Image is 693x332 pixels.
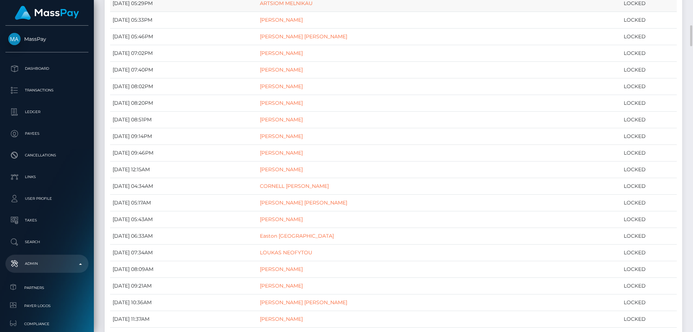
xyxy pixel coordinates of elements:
[5,280,88,296] a: Partners
[621,245,677,261] td: LOCKED
[5,255,88,273] a: Admin
[5,316,88,332] a: Compliance
[8,258,86,269] p: Admin
[260,166,303,173] a: [PERSON_NAME]
[5,298,88,314] a: Payer Logos
[621,261,677,278] td: LOCKED
[110,12,257,29] td: [DATE] 05:33PM
[8,63,86,74] p: Dashboard
[110,245,257,261] td: [DATE] 07:34AM
[5,190,88,208] a: User Profile
[621,161,677,178] td: LOCKED
[621,29,677,45] td: LOCKED
[5,146,88,164] a: Cancellations
[260,100,303,106] a: [PERSON_NAME]
[110,311,257,328] td: [DATE] 11:37AM
[15,6,79,20] img: MassPay Logo
[621,112,677,128] td: LOCKED
[260,316,303,322] a: [PERSON_NAME]
[8,85,86,96] p: Transactions
[621,294,677,311] td: LOCKED
[260,66,303,73] a: [PERSON_NAME]
[260,299,347,306] a: [PERSON_NAME] [PERSON_NAME]
[260,233,334,239] a: Easton [GEOGRAPHIC_DATA]
[621,12,677,29] td: LOCKED
[5,211,88,229] a: Taxes
[260,249,312,256] a: LOUKAS NEOFYTOU
[621,178,677,195] td: LOCKED
[8,215,86,226] p: Taxes
[8,284,86,292] span: Partners
[621,311,677,328] td: LOCKED
[110,95,257,112] td: [DATE] 08:20PM
[110,161,257,178] td: [DATE] 12:15AM
[110,278,257,294] td: [DATE] 09:21AM
[110,294,257,311] td: [DATE] 10:36AM
[110,195,257,211] td: [DATE] 05:17AM
[8,128,86,139] p: Payees
[8,237,86,247] p: Search
[260,216,303,223] a: [PERSON_NAME]
[260,50,303,56] a: [PERSON_NAME]
[260,266,303,272] a: [PERSON_NAME]
[110,211,257,228] td: [DATE] 05:43AM
[5,60,88,78] a: Dashboard
[110,228,257,245] td: [DATE] 06:33AM
[621,128,677,145] td: LOCKED
[260,133,303,139] a: [PERSON_NAME]
[5,125,88,143] a: Payees
[110,178,257,195] td: [DATE] 04:34AM
[621,62,677,78] td: LOCKED
[110,29,257,45] td: [DATE] 05:46PM
[621,278,677,294] td: LOCKED
[260,283,303,289] a: [PERSON_NAME]
[8,107,86,117] p: Ledger
[260,150,303,156] a: [PERSON_NAME]
[110,145,257,161] td: [DATE] 09:46PM
[260,17,303,23] a: [PERSON_NAME]
[8,33,21,45] img: MassPay
[260,199,347,206] a: [PERSON_NAME] [PERSON_NAME]
[5,168,88,186] a: Links
[621,45,677,62] td: LOCKED
[621,195,677,211] td: LOCKED
[621,228,677,245] td: LOCKED
[621,78,677,95] td: LOCKED
[8,320,86,328] span: Compliance
[260,183,329,189] a: CORNELL [PERSON_NAME]
[5,103,88,121] a: Ledger
[621,211,677,228] td: LOCKED
[110,112,257,128] td: [DATE] 08:51PM
[110,261,257,278] td: [DATE] 08:09AM
[5,233,88,251] a: Search
[621,95,677,112] td: LOCKED
[621,145,677,161] td: LOCKED
[8,150,86,161] p: Cancellations
[110,128,257,145] td: [DATE] 09:14PM
[5,81,88,99] a: Transactions
[5,36,88,42] span: MassPay
[8,193,86,204] p: User Profile
[260,83,303,90] a: [PERSON_NAME]
[110,45,257,62] td: [DATE] 07:02PM
[110,78,257,95] td: [DATE] 08:02PM
[8,172,86,182] p: Links
[110,62,257,78] td: [DATE] 07:40PM
[260,33,347,40] a: [PERSON_NAME] [PERSON_NAME]
[8,302,86,310] span: Payer Logos
[260,116,303,123] a: [PERSON_NAME]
